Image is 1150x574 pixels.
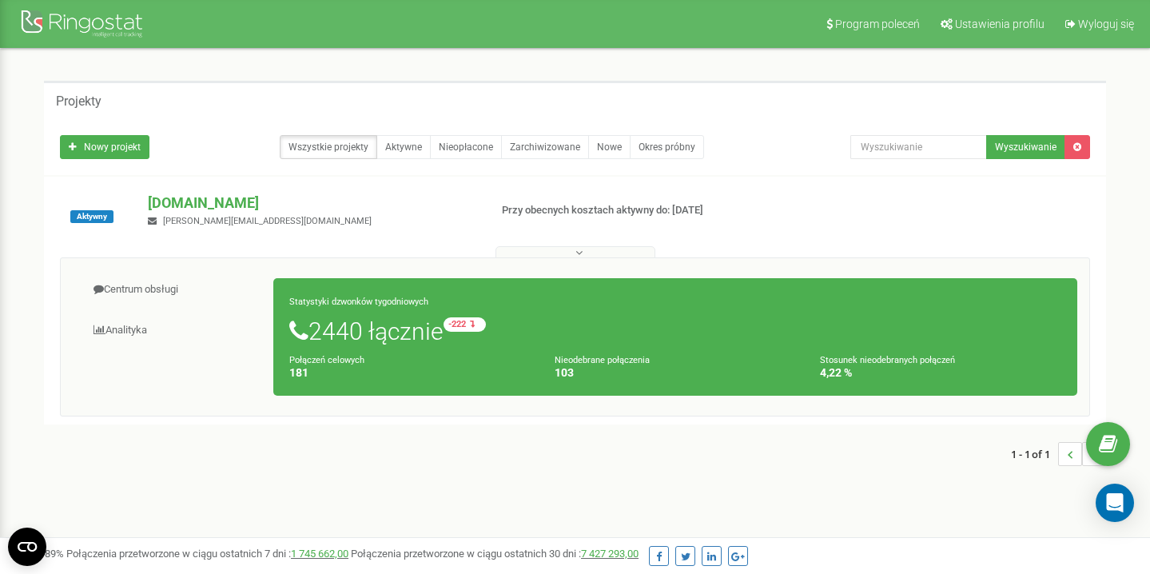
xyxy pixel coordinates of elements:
a: 7 427 293,00 [581,548,639,560]
input: Wyszukiwanie [850,135,987,159]
a: Wszystkie projekty [280,135,377,159]
p: [DOMAIN_NAME] [148,193,476,213]
h4: 4,22 % [820,367,1061,379]
p: Przy obecnych kosztach aktywny do: [DATE] [502,203,742,218]
button: Open CMP widget [8,528,46,566]
small: Statystyki dzwonków tygodniowych [289,297,428,307]
div: Open Intercom Messenger [1096,484,1134,522]
span: [PERSON_NAME][EMAIL_ADDRESS][DOMAIN_NAME] [163,216,372,226]
small: -222 [444,317,486,332]
span: Aktywny [70,210,113,223]
span: 1 - 1 of 1 [1011,442,1058,466]
a: Nowy projekt [60,135,149,159]
nav: ... [1011,426,1106,482]
span: Wyloguj się [1078,18,1134,30]
small: Połączeń celowych [289,355,364,365]
h4: 103 [555,367,796,379]
small: Stosunek nieodebranych połączeń [820,355,955,365]
a: Aktywne [376,135,431,159]
h1: 2440 łącznie [289,317,1061,345]
a: Okres próbny [630,135,704,159]
span: Połączenia przetworzone w ciągu ostatnich 7 dni : [66,548,348,560]
a: Analityka [73,311,274,350]
h4: 181 [289,367,531,379]
small: Nieodebrane połączenia [555,355,650,365]
a: Nowe [588,135,631,159]
a: Zarchiwizowane [501,135,589,159]
span: Program poleceń [835,18,920,30]
a: 1 745 662,00 [291,548,348,560]
button: Wyszukiwanie [986,135,1065,159]
span: Ustawienia profilu [955,18,1045,30]
a: Centrum obsługi [73,270,274,309]
h5: Projekty [56,94,101,109]
a: Nieopłacone [430,135,502,159]
span: Połączenia przetworzone w ciągu ostatnich 30 dni : [351,548,639,560]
